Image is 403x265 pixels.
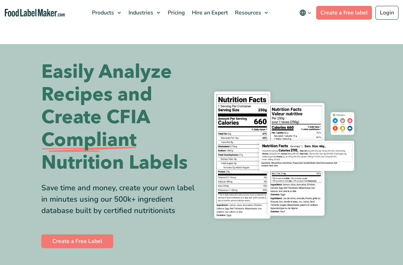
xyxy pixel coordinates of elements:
[233,9,262,17] span: Resources
[41,61,196,174] h1: Easily Analyze Recipes and Create CFIA Nutrition Labels
[41,182,196,216] div: Save time and money, create your own label in minutes using our 500k+ ingredient database built b...
[41,129,136,151] span: Compliant
[90,9,115,17] span: Products
[375,6,399,20] a: Login
[316,6,372,20] a: Create a free label
[41,234,113,248] a: Create a Free Label
[126,9,154,17] span: Industries
[190,9,229,17] span: Hire an Expert
[166,9,186,17] span: Pricing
